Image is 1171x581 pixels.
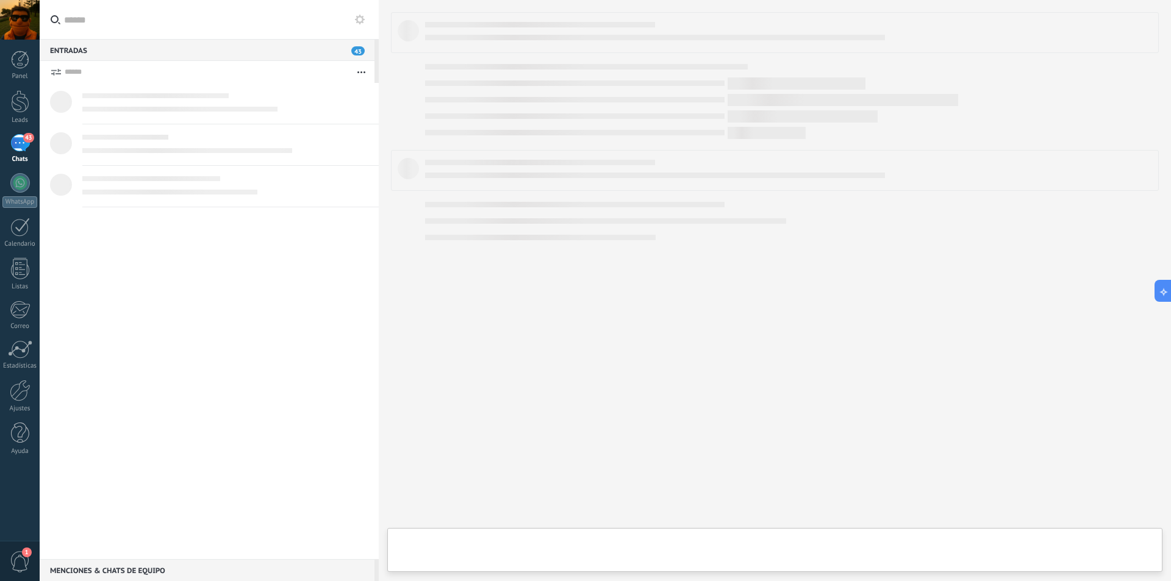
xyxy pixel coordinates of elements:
[2,323,38,330] div: Correo
[2,447,38,455] div: Ayuda
[2,116,38,124] div: Leads
[2,73,38,80] div: Panel
[351,46,365,55] span: 43
[23,133,34,143] span: 43
[2,155,38,163] div: Chats
[2,362,38,370] div: Estadísticas
[40,39,374,61] div: Entradas
[2,405,38,413] div: Ajustes
[2,283,38,291] div: Listas
[348,61,374,83] button: Más
[2,196,37,208] div: WhatsApp
[2,240,38,248] div: Calendario
[22,547,32,557] span: 1
[40,559,374,581] div: Menciones & Chats de equipo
